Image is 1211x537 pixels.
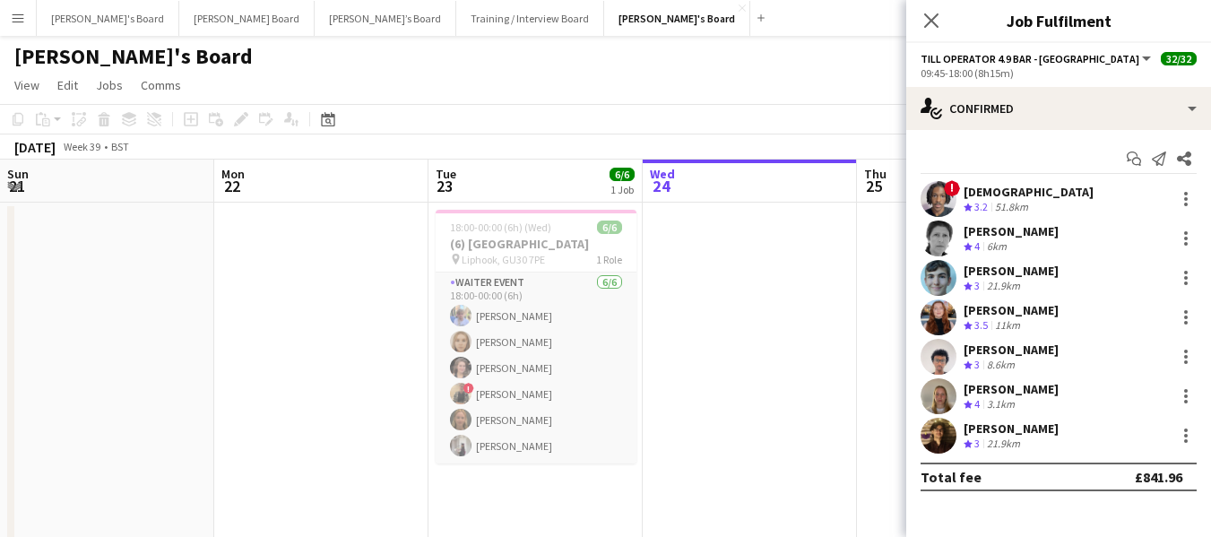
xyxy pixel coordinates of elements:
[647,176,675,196] span: 24
[964,263,1059,279] div: [PERSON_NAME]
[14,43,253,70] h1: [PERSON_NAME]'s Board
[315,1,456,36] button: [PERSON_NAME]’s Board
[974,397,980,411] span: 4
[450,221,551,234] span: 18:00-00:00 (6h) (Wed)
[974,318,988,332] span: 3.5
[974,279,980,292] span: 3
[861,176,887,196] span: 25
[964,342,1059,358] div: [PERSON_NAME]
[991,200,1032,215] div: 51.8km
[96,77,123,93] span: Jobs
[906,87,1211,130] div: Confirmed
[57,77,78,93] span: Edit
[974,437,980,450] span: 3
[921,52,1139,65] span: Till Operator 4.9 BAR - SOUTH EAST CORNER
[964,420,1059,437] div: [PERSON_NAME]
[974,200,988,213] span: 3.2
[134,74,188,97] a: Comms
[983,358,1018,373] div: 8.6km
[610,183,634,196] div: 1 Job
[1161,52,1197,65] span: 32/32
[597,221,622,234] span: 6/6
[964,184,1094,200] div: [DEMOGRAPHIC_DATA]
[983,397,1018,412] div: 3.1km
[7,166,29,182] span: Sun
[991,318,1024,333] div: 11km
[964,223,1059,239] div: [PERSON_NAME]
[219,176,245,196] span: 22
[964,381,1059,397] div: [PERSON_NAME]
[610,168,635,181] span: 6/6
[462,253,545,266] span: Liphook, GU30 7PE
[650,166,675,182] span: Wed
[436,210,636,463] app-job-card: 18:00-00:00 (6h) (Wed)6/6(6) [GEOGRAPHIC_DATA] Liphook, GU30 7PE1 RoleWAITER EVENT6/618:00-00:00 ...
[89,74,130,97] a: Jobs
[59,140,104,153] span: Week 39
[141,77,181,93] span: Comms
[436,273,636,463] app-card-role: WAITER EVENT6/618:00-00:00 (6h)[PERSON_NAME][PERSON_NAME][PERSON_NAME]![PERSON_NAME][PERSON_NAME]...
[436,236,636,252] h3: (6) [GEOGRAPHIC_DATA]
[50,74,85,97] a: Edit
[964,302,1059,318] div: [PERSON_NAME]
[921,52,1154,65] button: Till Operator 4.9 BAR - [GEOGRAPHIC_DATA]
[436,166,456,182] span: Tue
[921,66,1197,80] div: 09:45-18:00 (8h15m)
[4,176,29,196] span: 21
[974,358,980,371] span: 3
[221,166,245,182] span: Mon
[37,1,179,36] button: [PERSON_NAME]'s Board
[906,9,1211,32] h3: Job Fulfilment
[974,239,980,253] span: 4
[463,383,474,394] span: !
[596,253,622,266] span: 1 Role
[179,1,315,36] button: [PERSON_NAME] Board
[111,140,129,153] div: BST
[433,176,456,196] span: 23
[983,239,1010,255] div: 6km
[604,1,750,36] button: [PERSON_NAME]'s Board
[14,138,56,156] div: [DATE]
[1135,468,1182,486] div: £841.96
[7,74,47,97] a: View
[14,77,39,93] span: View
[944,180,960,196] span: !
[983,437,1024,452] div: 21.9km
[983,279,1024,294] div: 21.9km
[864,166,887,182] span: Thu
[456,1,604,36] button: Training / Interview Board
[921,468,982,486] div: Total fee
